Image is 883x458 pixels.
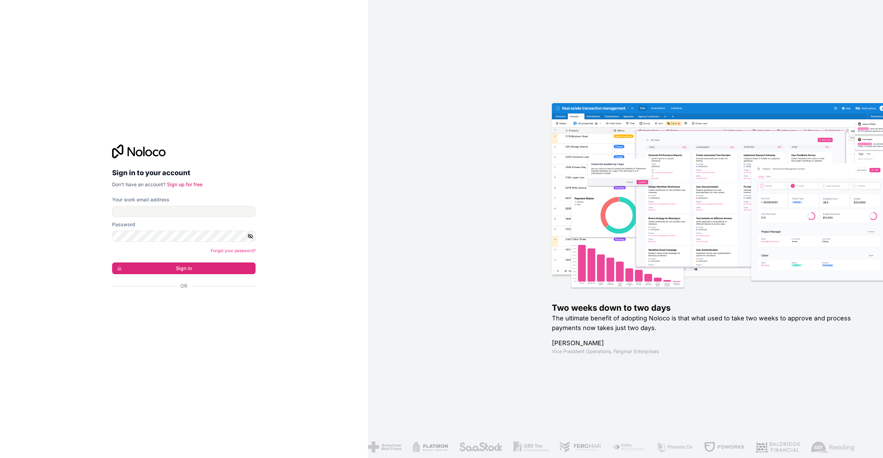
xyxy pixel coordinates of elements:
[112,262,256,274] button: Sign in
[112,181,166,187] span: Don't have an account?
[109,297,254,312] iframe: Sign in with Google Button
[112,196,169,203] label: Your work email address
[552,348,861,355] h1: Vice President Operations , Fergmar Enterprises
[112,167,256,179] h2: Sign in to your account
[811,441,855,452] img: /assets/airreading-FwAmRzSr.png
[552,313,861,333] h2: The ultimate benefit of adopting Noloco is that what used to take two weeks to approve and proces...
[552,338,861,348] h1: [PERSON_NAME]
[167,181,202,187] a: Sign up for free
[112,206,256,217] input: Email address
[755,441,800,452] img: /assets/baldridge-DxmPIwAm.png
[514,441,549,452] img: /assets/gbstax-C-GtDUiK.png
[552,302,861,313] h1: Two weeks down to two days
[211,248,256,253] a: Forgot your password?
[180,282,187,289] span: Or
[704,441,744,452] img: /assets/fdworks-Bi04fVtw.png
[459,441,503,452] img: /assets/saastock-C6Zbiodz.png
[559,441,602,452] img: /assets/fergmar-CudnrXN5.png
[368,441,401,452] img: /assets/american-red-cross-BAupjrZR.png
[112,231,256,242] input: Password
[413,441,448,452] img: /assets/flatiron-C8eUkumj.png
[656,441,693,452] img: /assets/phoenix-BREaitsQ.png
[112,221,135,228] label: Password
[613,441,645,452] img: /assets/fiera-fwj2N5v4.png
